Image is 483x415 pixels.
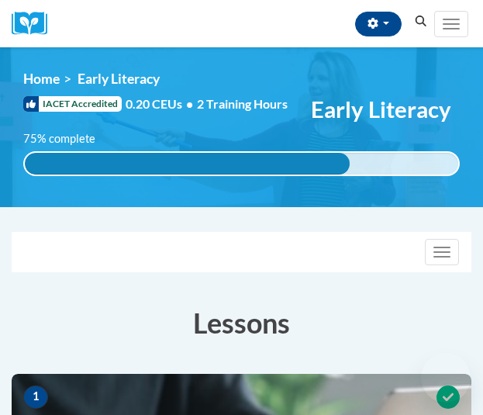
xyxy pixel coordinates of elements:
span: • [186,96,193,111]
span: IACET Accredited [23,96,122,112]
span: 2 Training Hours [197,96,288,111]
span: Early Literacy [311,95,451,123]
img: Logo brand [12,12,58,36]
button: Search [409,12,433,31]
span: 1 [23,386,48,409]
span: 0.20 CEUs [126,95,197,112]
iframe: Button to launch messaging window [421,353,471,403]
button: Account Settings [355,12,402,36]
label: 75% complete [23,130,112,147]
a: Home [23,71,60,87]
span: Early Literacy [78,71,160,87]
h3: Lessons [12,303,471,342]
div: 75% complete [25,153,350,175]
a: Cox Campus [12,12,58,36]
